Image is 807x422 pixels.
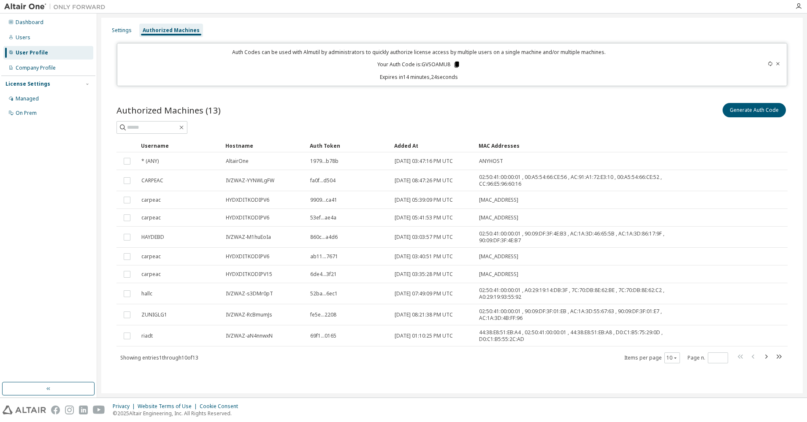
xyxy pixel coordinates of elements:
div: Settings [112,27,132,34]
span: [MAC_ADDRESS] [479,214,518,221]
div: Cookie Consent [200,403,243,410]
div: Privacy [113,403,138,410]
div: User Profile [16,49,48,56]
span: CARPEAC [141,177,163,184]
span: 02:50:41:00:00:01 , 90:09:DF:3F:01:EB , AC:1A:3D:55:67:63 , 90:09:DF:3F:01:E7 , AC:1A:3D:4B:FF:96 [479,308,701,322]
span: [DATE] 03:03:57 PM UTC [395,234,453,241]
div: Added At [394,139,472,152]
span: [DATE] 08:21:38 PM UTC [395,311,453,318]
span: fa0f...d504 [310,177,336,184]
span: 44:38:E8:51:EB:A4 , 02:50:41:00:00:01 , 44:38:E8:51:EB:A8 , D0:C1:B5:75:29:0D , D0:C1:B5:55:2C:AD [479,329,701,343]
p: Your Auth Code is: GVSOAMU8 [377,61,460,68]
button: Generate Auth Code [723,103,786,117]
div: Website Terms of Use [138,403,200,410]
div: Hostname [225,139,303,152]
span: ZUNIGLG1 [141,311,167,318]
img: youtube.svg [93,406,105,414]
span: HYDXDITKODIPV6 [226,214,269,221]
span: [DATE] 03:40:51 PM UTC [395,253,453,260]
span: [MAC_ADDRESS] [479,197,518,203]
div: On Prem [16,110,37,116]
span: carpeac [141,214,161,221]
span: 02:50:41:00:00:01 , 90:09:DF:3F:4E:B3 , AC:1A:3D:46:65:5B , AC:1A:3D:86:17:9F , 90:09:DF:3F:4E:B7 [479,230,701,244]
span: AltairOne [226,158,249,165]
div: Username [141,139,219,152]
span: [DATE] 05:39:09 PM UTC [395,197,453,203]
span: IVZWAZ-M1huEoIa [226,234,271,241]
span: 69f1...0165 [310,333,336,339]
span: riadt [141,333,153,339]
span: 860c...a4d6 [310,234,338,241]
span: 52ba...6ec1 [310,290,338,297]
p: Auth Codes can be used with Almutil by administrators to quickly authorize license access by mult... [122,49,716,56]
span: IVZWAZ-aN4nnwxN [226,333,273,339]
span: HAYDEBD [141,234,164,241]
span: HYDXDITKODIPV6 [226,253,269,260]
div: Dashboard [16,19,43,26]
span: [DATE] 08:47:26 PM UTC [395,177,453,184]
p: Expires in 14 minutes, 24 seconds [122,73,716,81]
span: hallc [141,290,152,297]
div: Auth Token [310,139,387,152]
span: 9909...ca41 [310,197,337,203]
span: [DATE] 05:41:53 PM UTC [395,214,453,221]
span: ab11...7671 [310,253,338,260]
span: HYDXDITKODIPV6 [226,197,269,203]
span: HYDXDITKODIPV15 [226,271,272,278]
span: IVZWAZ-YYNWLgFW [226,177,274,184]
span: [DATE] 03:47:16 PM UTC [395,158,453,165]
p: © 2025 Altair Engineering, Inc. All Rights Reserved. [113,410,243,417]
img: altair_logo.svg [3,406,46,414]
div: MAC Addresses [479,139,701,152]
span: [DATE] 07:49:09 PM UTC [395,290,453,297]
span: [DATE] 03:35:28 PM UTC [395,271,453,278]
span: 53ef...ae4a [310,214,336,221]
span: [MAC_ADDRESS] [479,271,518,278]
span: 1979...b78b [310,158,339,165]
span: IVZWAZ-s3DMr0pT [226,290,273,297]
span: 02:50:41:00:00:01 , A0:29:19:14:DB:3F , 7C:70:DB:8E:62:BE , 7C:70:DB:8E:62:C2 , A0:29:19:93:55:92 [479,287,701,300]
span: Page n. [688,352,728,363]
span: [MAC_ADDRESS] [479,253,518,260]
span: fe5e...2208 [310,311,336,318]
img: facebook.svg [51,406,60,414]
span: Authorized Machines (13) [116,104,221,116]
span: IVZWAZ-RcBmumJs [226,311,272,318]
span: [DATE] 01:10:25 PM UTC [395,333,453,339]
img: linkedin.svg [79,406,88,414]
div: Authorized Machines [143,27,200,34]
span: Showing entries 1 through 10 of 13 [120,354,198,361]
span: carpeac [141,197,161,203]
span: carpeac [141,271,161,278]
img: Altair One [4,3,110,11]
div: Managed [16,95,39,102]
div: Users [16,34,30,41]
span: carpeac [141,253,161,260]
span: * (ANY) [141,158,159,165]
span: 02:50:41:00:00:01 , 00:A5:54:66:CE:56 , AC:91:A1:72:E3:10 , 00:A5:54:66:CE:52 , CC:96:E5:96:60:16 [479,174,701,187]
img: instagram.svg [65,406,74,414]
div: License Settings [5,81,50,87]
div: Company Profile [16,65,56,71]
span: 6de4...3f21 [310,271,337,278]
span: ANYHOST [479,158,503,165]
span: Items per page [624,352,680,363]
button: 10 [666,354,678,361]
